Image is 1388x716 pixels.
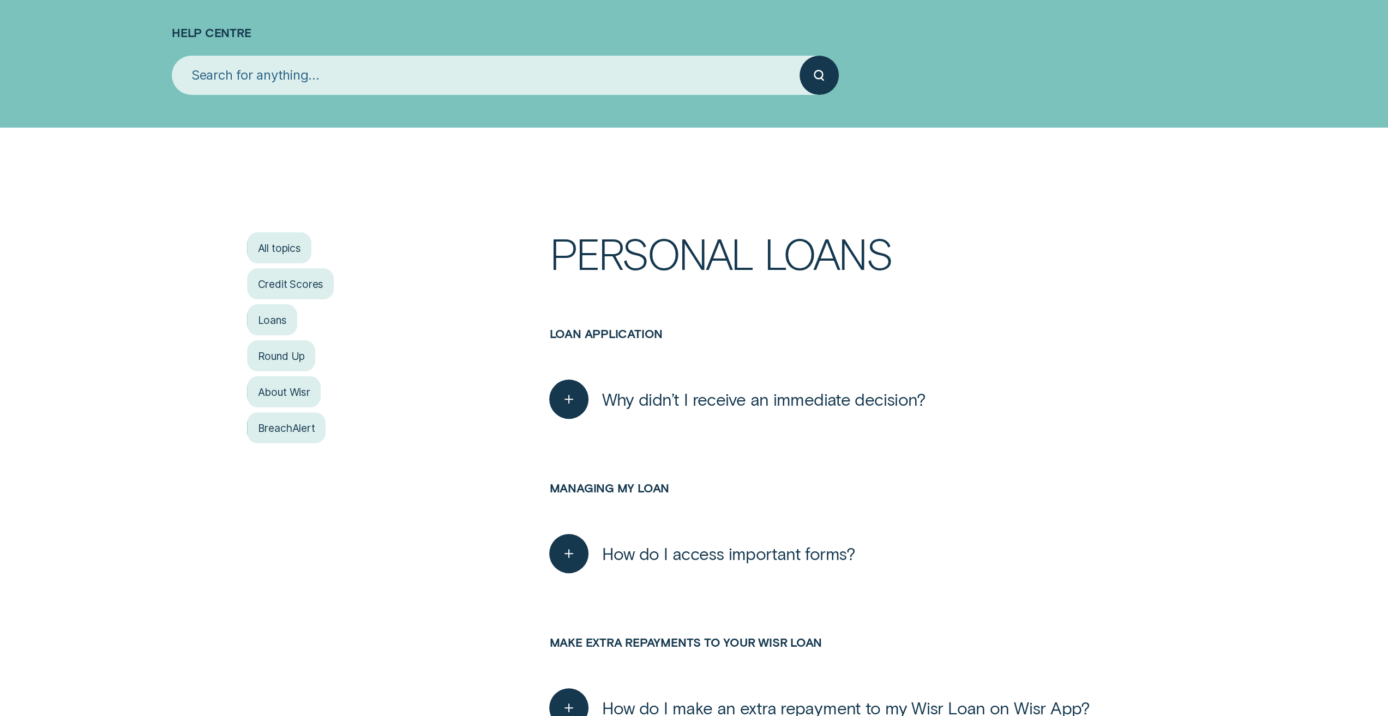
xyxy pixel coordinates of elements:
input: Search for anything... [172,56,800,95]
h3: Make extra repayments to your Wisr Loan [549,635,1140,678]
span: How do I access important forms? [602,543,855,564]
button: Submit your search query. [800,56,839,95]
a: About Wisr [247,376,320,408]
a: Round Up [247,340,315,372]
h3: Managing my loan [549,481,1140,524]
a: Loans [247,304,297,336]
a: Credit Scores [247,268,334,300]
a: BreachAlert [247,412,325,444]
h1: Personal Loans [549,232,1140,327]
button: How do I access important forms? [549,534,855,573]
a: All topics [247,232,311,264]
button: Why didn’t I receive an immediate decision? [549,380,926,419]
h3: Loan application [549,327,1140,370]
span: Why didn’t I receive an immediate decision? [602,388,926,410]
